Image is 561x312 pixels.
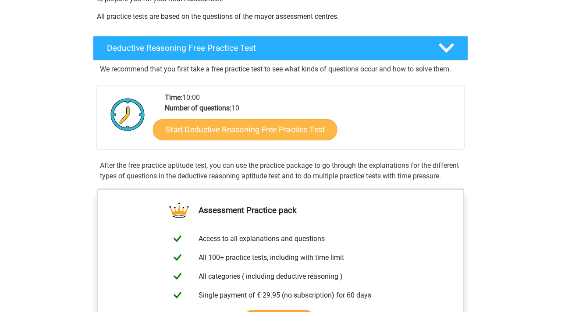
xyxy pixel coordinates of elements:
img: Clock [106,92,150,136]
b: Number of questions: [165,104,231,112]
a: Start Deductive Reasoning Free Practice Test [153,119,337,140]
p: All practice tests are based on the questions of the mayor assessment centres. [97,11,464,22]
div: After the free practice aptitude test, you can use the practice package to go through the explana... [96,160,465,181]
b: Time: [165,93,182,102]
div: 10:00 10 [158,92,464,149]
a: Deductive Reasoning Free Practice Test [89,36,472,60]
p: We recommend that you first take a free practice test to see what kinds of questions occur and ho... [100,64,461,74]
h4: Deductive Reasoning Free Practice Test [107,43,424,53]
